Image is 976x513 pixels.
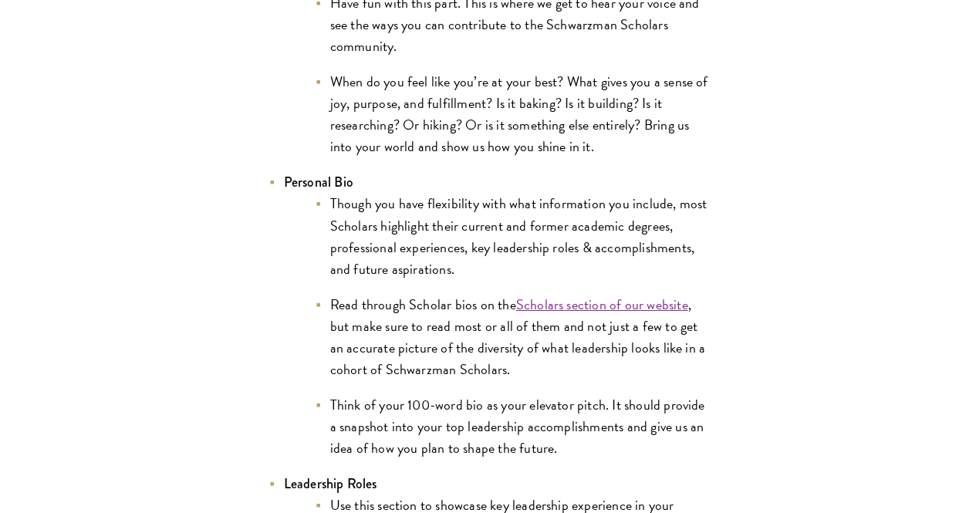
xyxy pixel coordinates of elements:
li: Though you have flexibility with what information you include, most Scholars highlight their curr... [315,193,708,279]
strong: Personal Bio [284,172,353,192]
li: When do you feel like you’re at your best? What gives you a sense of joy, purpose, and fulfillmen... [315,71,708,157]
strong: Leadership Roles [284,474,377,494]
li: Read through Scholar bios on the , but make sure to read most or all of them and not just a few t... [315,294,708,380]
li: Think of your 100-word bio as your elevator pitch. It should provide a snapshot into your top lea... [315,394,708,459]
a: Scholars section of our website [516,294,688,315]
